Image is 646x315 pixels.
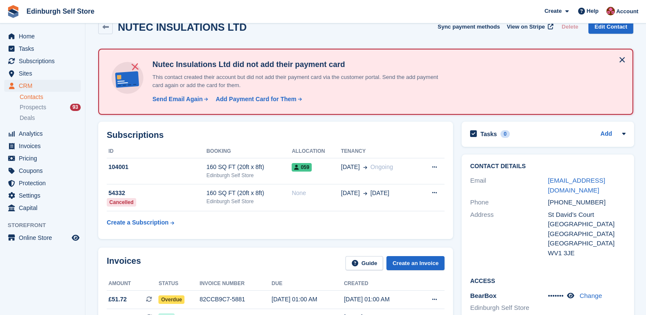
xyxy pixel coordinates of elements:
[470,210,548,258] div: Address
[4,177,81,189] a: menu
[70,104,81,111] div: 93
[548,210,626,220] div: St David’s Court
[4,152,81,164] a: menu
[292,163,312,172] span: 059
[152,95,203,104] div: Send Email Again
[470,198,548,207] div: Phone
[4,30,81,42] a: menu
[206,172,292,179] div: Edinburgh Self Store
[107,215,174,230] a: Create a Subscription
[4,190,81,201] a: menu
[386,256,444,270] a: Create an Invoice
[470,292,497,299] span: BearBox
[70,233,81,243] a: Preview store
[19,30,70,42] span: Home
[548,177,605,194] a: [EMAIL_ADDRESS][DOMAIN_NAME]
[20,114,35,122] span: Deals
[341,145,418,158] th: Tenancy
[206,189,292,198] div: 160 SQ FT (20ft x 8ft)
[149,73,448,90] p: This contact created their account but did not add their payment card via the customer portal. Se...
[480,130,497,138] h2: Tasks
[272,277,344,291] th: Due
[344,295,416,304] div: [DATE] 01:00 AM
[19,177,70,189] span: Protection
[438,20,500,34] button: Sync payment methods
[4,232,81,244] a: menu
[500,130,510,138] div: 0
[544,7,561,15] span: Create
[107,130,444,140] h2: Subscriptions
[107,189,206,198] div: 54332
[216,95,296,104] div: Add Payment Card for Them
[212,95,303,104] a: Add Payment Card for Them
[19,43,70,55] span: Tasks
[20,93,81,101] a: Contacts
[341,163,360,172] span: [DATE]
[548,219,626,229] div: [GEOGRAPHIC_DATA]
[107,277,158,291] th: Amount
[4,80,81,92] a: menu
[199,295,272,304] div: 82CCB9C7-5881
[19,190,70,201] span: Settings
[19,80,70,92] span: CRM
[470,176,548,195] div: Email
[4,128,81,140] a: menu
[107,163,206,172] div: 104001
[199,277,272,291] th: Invoice number
[19,232,70,244] span: Online Store
[8,221,85,230] span: Storefront
[606,7,615,15] img: Lucy Michalec
[206,145,292,158] th: Booking
[107,145,206,158] th: ID
[4,140,81,152] a: menu
[19,55,70,67] span: Subscriptions
[108,295,127,304] span: £51.72
[4,67,81,79] a: menu
[344,277,416,291] th: Created
[548,292,564,299] span: •••••••
[292,145,341,158] th: Allocation
[616,7,638,16] span: Account
[149,60,448,70] h4: Nutec Insulations Ltd did not add their payment card
[470,303,548,313] li: Edinburgh Self Store
[107,256,141,270] h2: Invoices
[548,248,626,258] div: WV1 3JE
[579,292,602,299] a: Change
[4,202,81,214] a: menu
[107,198,136,207] div: Cancelled
[370,163,393,170] span: Ongoing
[341,189,360,198] span: [DATE]
[4,165,81,177] a: menu
[600,129,612,139] a: Add
[345,256,383,270] a: Guide
[158,277,199,291] th: Status
[19,202,70,214] span: Capital
[158,295,184,304] span: Overdue
[588,20,633,34] a: Edit Contact
[23,4,98,18] a: Edinburgh Self Store
[118,21,247,33] h2: NUTEC INSULATIONS LTD
[470,163,626,170] h2: Contact Details
[20,114,81,122] a: Deals
[507,23,545,31] span: View on Stripe
[370,189,389,198] span: [DATE]
[558,20,582,34] button: Delete
[470,276,626,285] h2: Access
[548,239,626,248] div: [GEOGRAPHIC_DATA]
[548,198,626,207] div: [PHONE_NUMBER]
[19,67,70,79] span: Sites
[4,55,81,67] a: menu
[206,163,292,172] div: 160 SQ FT (20ft x 8ft)
[587,7,599,15] span: Help
[19,152,70,164] span: Pricing
[4,43,81,55] a: menu
[107,218,169,227] div: Create a Subscription
[292,189,341,198] div: None
[206,198,292,205] div: Edinburgh Self Store
[20,103,46,111] span: Prospects
[19,140,70,152] span: Invoices
[19,128,70,140] span: Analytics
[20,103,81,112] a: Prospects 93
[7,5,20,18] img: stora-icon-8386f47178a22dfd0bd8f6a31ec36ba5ce8667c1dd55bd0f319d3a0aa187defe.svg
[548,229,626,239] div: [GEOGRAPHIC_DATA]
